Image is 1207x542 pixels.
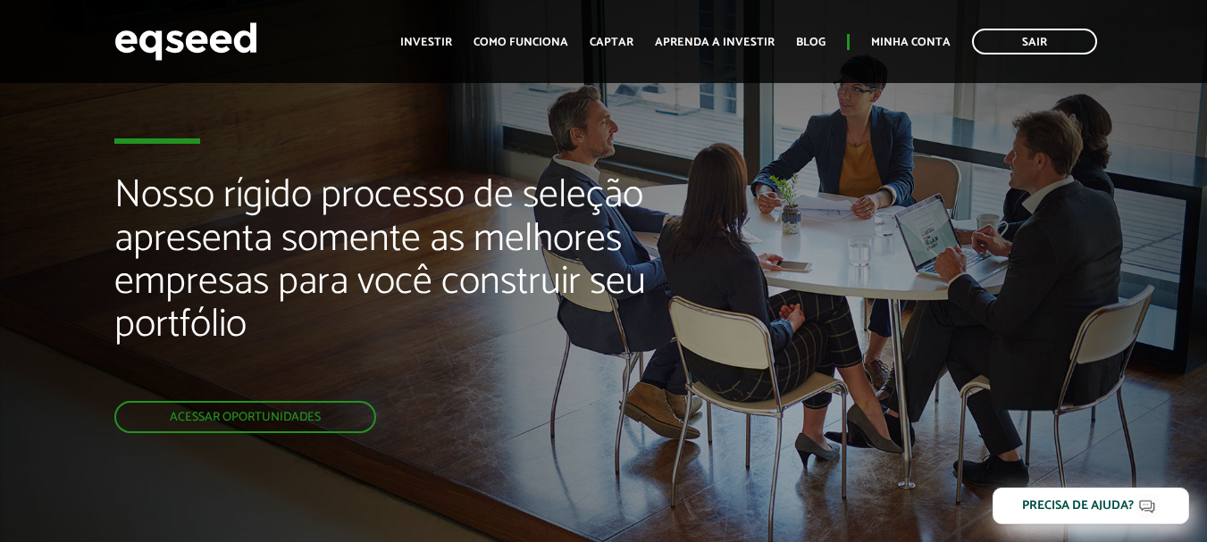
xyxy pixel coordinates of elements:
[114,401,376,433] a: Acessar oportunidades
[114,174,692,401] h2: Nosso rígido processo de seleção apresenta somente as melhores empresas para você construir seu p...
[871,37,951,48] a: Minha conta
[796,37,826,48] a: Blog
[400,37,452,48] a: Investir
[114,18,257,65] img: EqSeed
[972,29,1097,54] a: Sair
[655,37,775,48] a: Aprenda a investir
[474,37,568,48] a: Como funciona
[590,37,633,48] a: Captar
